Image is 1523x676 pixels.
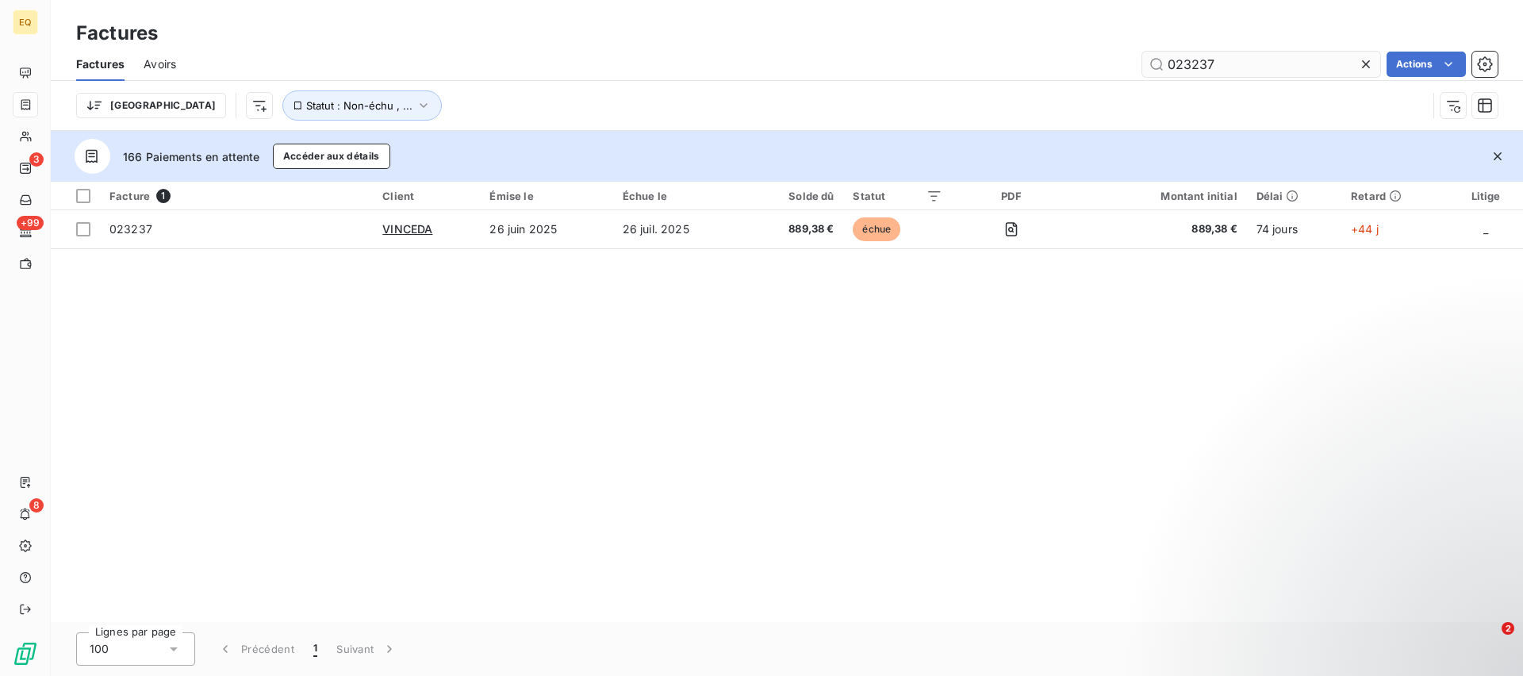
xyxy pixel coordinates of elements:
[306,99,412,112] span: Statut : Non-échu , ...
[1469,622,1507,660] iframe: Intercom live chat
[1483,222,1488,236] span: _
[853,190,942,202] div: Statut
[90,641,109,657] span: 100
[109,190,150,202] span: Facture
[13,641,38,666] img: Logo LeanPay
[853,217,900,241] span: échue
[1080,221,1237,237] span: 889,38 €
[1080,190,1237,202] div: Montant initial
[313,641,317,657] span: 1
[208,632,304,666] button: Précédent
[961,190,1061,202] div: PDF
[29,498,44,513] span: 8
[109,222,152,236] span: 023237
[327,632,407,666] button: Suivant
[282,90,442,121] button: Statut : Non-échu , ...
[382,222,432,236] span: VINCEDA
[76,56,125,72] span: Factures
[144,56,176,72] span: Avoirs
[1387,52,1466,77] button: Actions
[1256,190,1333,202] div: Délai
[1142,52,1380,77] input: Rechercher
[613,210,745,248] td: 26 juil. 2025
[17,216,44,230] span: +99
[489,190,603,202] div: Émise le
[156,189,171,203] span: 1
[480,210,612,248] td: 26 juin 2025
[623,190,735,202] div: Échue le
[754,190,834,202] div: Solde dû
[1247,210,1342,248] td: 74 jours
[273,144,390,169] button: Accéder aux détails
[1206,522,1523,633] iframe: Intercom notifications message
[1351,190,1439,202] div: Retard
[76,93,226,118] button: [GEOGRAPHIC_DATA]
[29,152,44,167] span: 3
[1458,190,1513,202] div: Litige
[1502,622,1514,635] span: 2
[1351,222,1379,236] span: +44 j
[754,221,834,237] span: 889,38 €
[13,10,38,35] div: EQ
[382,190,470,202] div: Client
[304,632,327,666] button: 1
[76,19,158,48] h3: Factures
[123,148,260,165] span: 166 Paiements en attente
